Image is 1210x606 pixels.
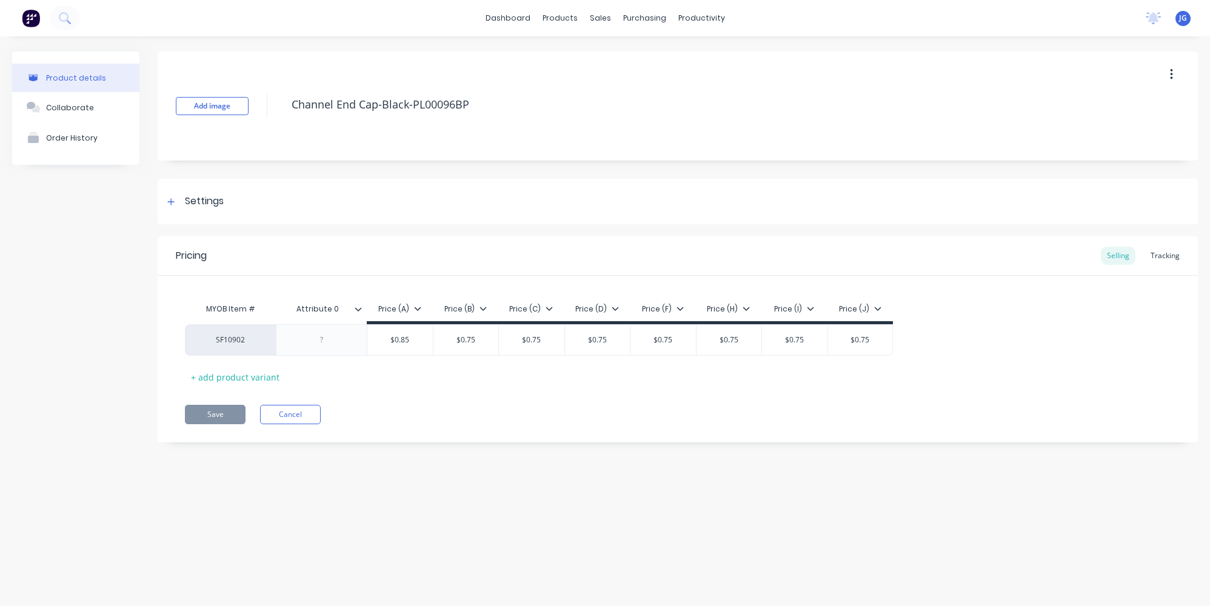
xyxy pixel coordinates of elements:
[536,9,584,27] div: products
[584,9,617,27] div: sales
[176,97,249,115] button: Add image
[185,194,224,209] div: Settings
[499,325,564,355] div: $0.75
[575,304,619,315] div: Price (D)
[46,133,98,142] div: Order History
[185,297,276,321] div: MYOB Item #
[509,304,553,315] div: Price (C)
[185,324,893,356] div: SF10902$0.85$0.75$0.75$0.75$0.75$0.75$0.75$0.75
[185,405,246,424] button: Save
[367,325,433,355] div: $0.85
[22,9,40,27] img: Factory
[12,92,139,122] button: Collaborate
[565,325,630,355] div: $0.75
[480,9,536,27] a: dashboard
[1101,247,1135,265] div: Selling
[707,304,750,315] div: Price (H)
[762,325,827,355] div: $0.75
[276,294,359,324] div: Attribute 0
[697,325,762,355] div: $0.75
[197,335,264,345] div: SF10902
[46,73,106,82] div: Product details
[774,304,814,315] div: Price (I)
[672,9,731,27] div: productivity
[276,297,367,321] div: Attribute 0
[839,304,881,315] div: Price (J)
[828,325,893,355] div: $0.75
[1145,247,1186,265] div: Tracking
[433,325,499,355] div: $0.75
[617,9,672,27] div: purchasing
[286,90,1089,119] textarea: Channel End Cap-Black-PL00096BP
[46,103,94,112] div: Collaborate
[12,64,139,92] button: Product details
[378,304,421,315] div: Price (A)
[12,122,139,153] button: Order History
[185,368,286,387] div: + add product variant
[444,304,487,315] div: Price (B)
[260,405,321,424] button: Cancel
[630,325,696,355] div: $0.75
[642,304,684,315] div: Price (F)
[1179,13,1187,24] span: JG
[176,248,207,263] div: Pricing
